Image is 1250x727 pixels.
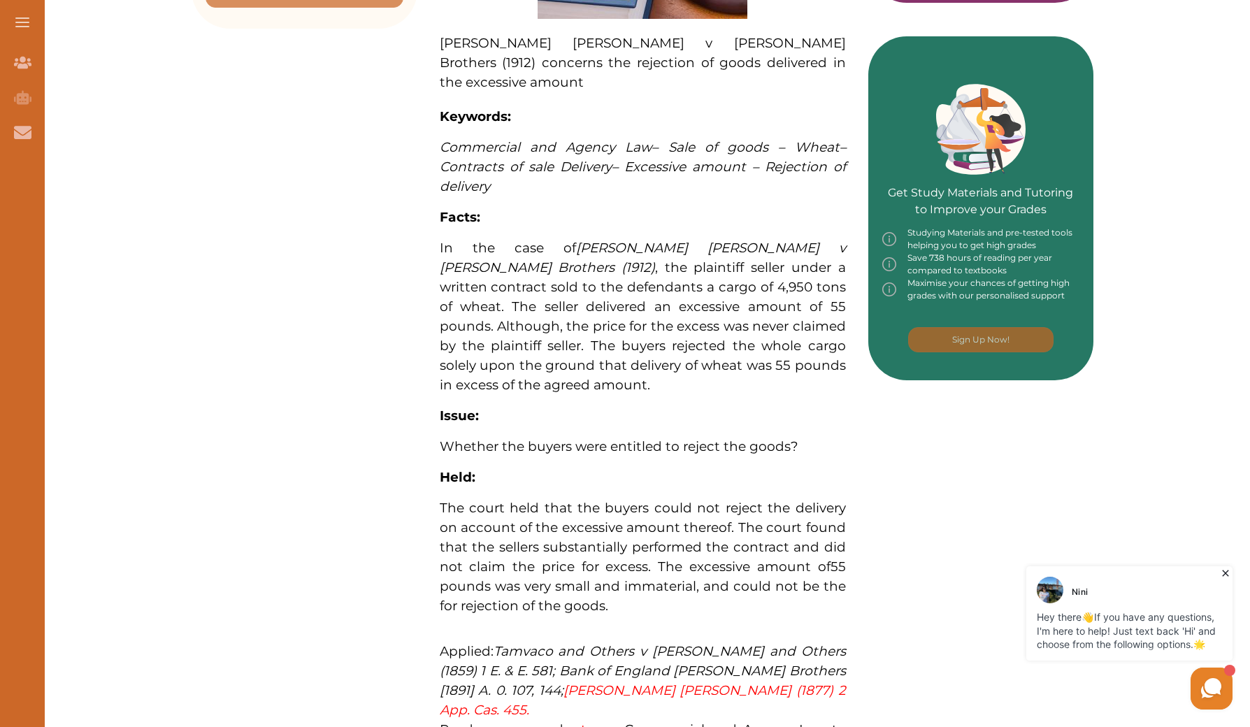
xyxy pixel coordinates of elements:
[440,438,798,454] span: Whether the buyers were entitled to reject the goods?
[440,240,846,275] span: [PERSON_NAME] [PERSON_NAME] v [PERSON_NAME] Brothers (1912)
[440,159,612,175] span: Contracts of sale Delivery
[936,84,1026,175] img: Green card image
[882,277,1080,302] div: Maximise your chances of getting high grades with our personalised support
[882,252,896,277] img: info-img
[882,226,896,252] img: info-img
[882,277,896,302] img: info-img
[440,469,475,485] strong: Held:
[882,252,1080,277] div: Save 738 hours of reading per year compared to textbooks
[440,159,846,194] span: – Excessive amount – Rejection of delivery
[888,145,1073,218] p: Get Study Materials and Tutoring to Improve your Grades
[440,643,846,718] span: Applied:
[440,559,846,614] span: 55 pounds was very small and immaterial, and could not be the for rejection of the goods.
[440,240,846,393] span: In the case of , the plaintiff seller under a written contract sold to the defendants a cargo of ...
[440,500,846,575] span: The court held that the buyers could not reject the delivery on account of the excessive amount t...
[440,139,652,155] span: Commercial and Agency Law
[882,226,1080,252] div: Studying Materials and pre-tested tools helping you to get high grades
[440,108,511,124] strong: Keywords:
[914,563,1236,713] iframe: HelpCrunch
[440,682,846,718] a: [PERSON_NAME] [PERSON_NAME] (1877) 2 App. Cas. 455.
[440,35,846,90] span: [PERSON_NAME] [PERSON_NAME] v [PERSON_NAME] Brothers (1912) concerns the rejection of goods deliv...
[652,139,845,155] span: – Sale of goods – W –
[952,333,1010,346] p: Sign Up Now!
[810,139,840,155] span: heat
[440,643,846,718] em: Tamvaco and Others v [PERSON_NAME] and Others (1859) 1 E. & E. 581; Bank of England [PERSON_NAME]...
[440,209,480,225] strong: Facts:
[908,327,1054,352] button: [object Object]
[440,408,479,424] strong: Issue:
[885,436,1151,470] iframe: Reviews Badge Ribbon Widget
